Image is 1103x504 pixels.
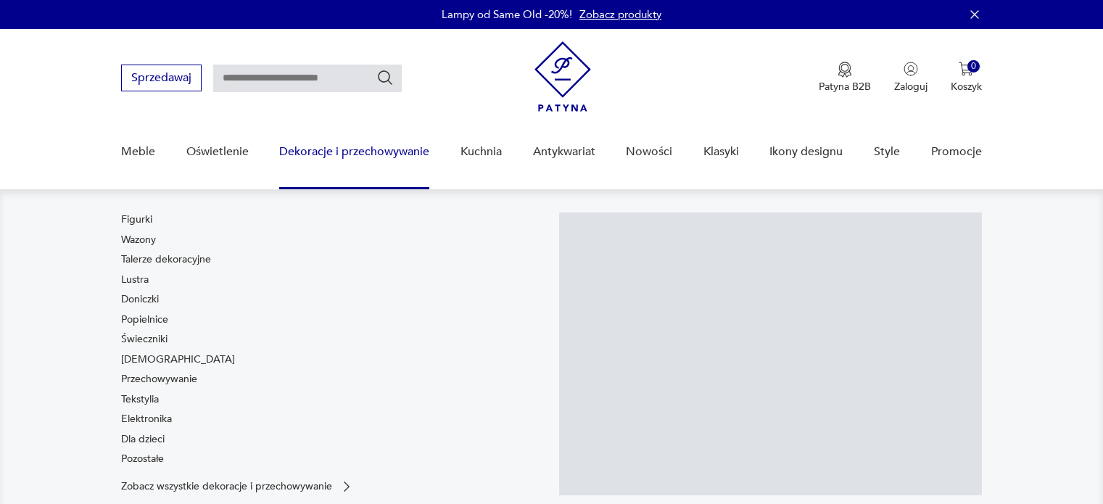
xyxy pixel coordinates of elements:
[121,372,197,387] a: Przechowywanie
[533,124,595,180] a: Antykwariat
[579,7,661,22] a: Zobacz produkty
[894,80,928,94] p: Zaloguj
[121,124,155,180] a: Meble
[121,313,168,327] a: Popielnice
[703,124,739,180] a: Klasyki
[121,352,235,367] a: [DEMOGRAPHIC_DATA]
[819,80,871,94] p: Patyna B2B
[121,233,156,247] a: Wazony
[279,124,429,180] a: Dekoracje i przechowywanie
[121,212,152,227] a: Figurki
[874,124,900,180] a: Style
[121,74,202,84] a: Sprzedawaj
[186,124,249,180] a: Oświetlenie
[121,252,211,267] a: Talerze dekoracyjne
[121,432,165,447] a: Dla dzieci
[931,124,982,180] a: Promocje
[121,479,354,494] a: Zobacz wszystkie dekoracje i przechowywanie
[460,124,502,180] a: Kuchnia
[904,62,918,76] img: Ikonka użytkownika
[534,41,591,112] img: Patyna - sklep z meblami i dekoracjami vintage
[894,62,928,94] button: Zaloguj
[121,65,202,91] button: Sprzedawaj
[442,7,572,22] p: Lampy od Same Old -20%!
[819,62,871,94] a: Ikona medaluPatyna B2B
[121,482,332,491] p: Zobacz wszystkie dekoracje i przechowywanie
[819,62,871,94] button: Patyna B2B
[121,412,172,426] a: Elektronika
[959,62,973,76] img: Ikona koszyka
[121,292,159,307] a: Doniczki
[121,332,168,347] a: Świeczniki
[951,80,982,94] p: Koszyk
[121,273,149,287] a: Lustra
[121,392,159,407] a: Tekstylia
[838,62,852,78] img: Ikona medalu
[769,124,843,180] a: Ikony designu
[626,124,672,180] a: Nowości
[121,452,164,466] a: Pozostałe
[951,62,982,94] button: 0Koszyk
[376,69,394,86] button: Szukaj
[967,60,980,73] div: 0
